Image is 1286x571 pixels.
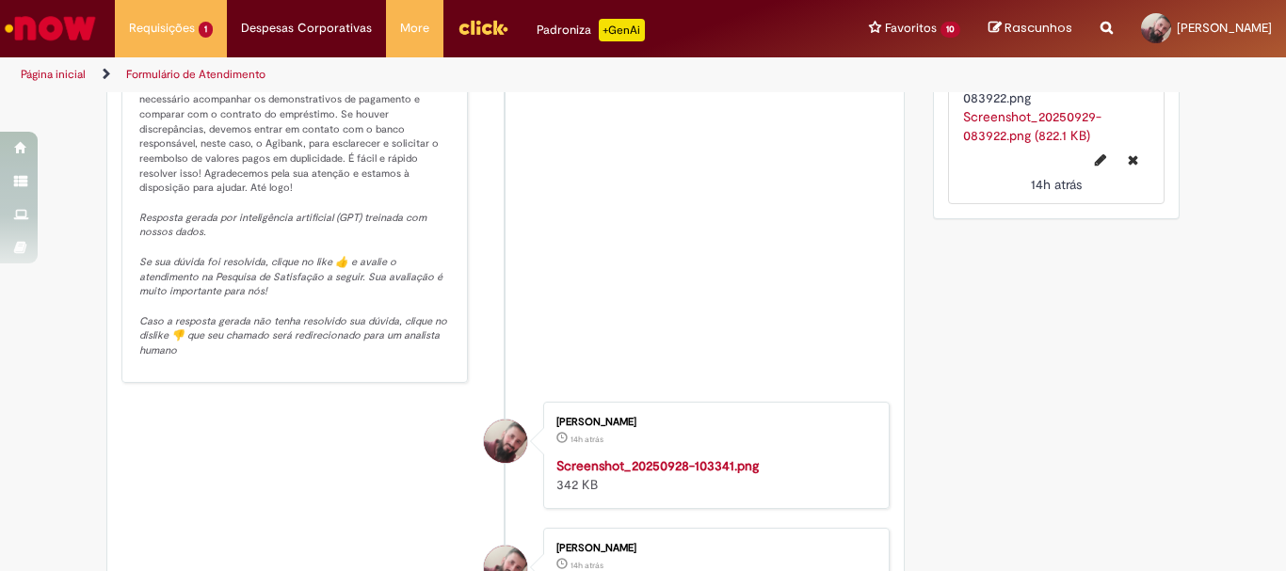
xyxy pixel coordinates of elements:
[2,9,99,47] img: ServiceNow
[1031,176,1082,193] span: 14h atrás
[458,13,508,41] img: click_logo_yellow_360x200.png
[241,19,372,38] span: Despesas Corporativas
[1117,145,1149,175] button: Excluir Screenshot_20250929-083922.png
[537,19,645,41] div: Padroniza
[126,67,265,82] a: Formulário de Atendimento
[940,22,960,38] span: 10
[1177,20,1272,36] span: [PERSON_NAME]
[885,19,937,38] span: Favoritos
[556,417,870,428] div: [PERSON_NAME]
[1084,145,1117,175] button: Editar nome de arquivo Screenshot_20250929-083922.png
[1031,176,1082,193] time: 29/09/2025 13:25:34
[139,39,453,358] p: Olá! Para resolver a situação de desconto indevido na folha de pagamento após o pagamento total d...
[571,560,603,571] span: 14h atrás
[1005,19,1072,37] span: Rascunhos
[556,543,870,554] div: [PERSON_NAME]
[199,22,213,38] span: 1
[571,434,603,445] span: 14h atrás
[14,57,844,92] ul: Trilhas de página
[571,560,603,571] time: 29/09/2025 13:25:34
[400,19,429,38] span: More
[21,67,86,82] a: Página inicial
[139,211,450,357] em: Resposta gerada por inteligência artificial (GPT) treinada com nossos dados. Se sua dúvida foi re...
[129,19,195,38] span: Requisições
[599,19,645,41] p: +GenAi
[989,20,1072,38] a: Rascunhos
[963,108,1101,144] a: Screenshot_20250929-083922.png (822.1 KB)
[571,434,603,445] time: 29/09/2025 13:25:35
[556,456,870,494] div: 342 KB
[484,420,527,463] div: Joao Augusto Ramos
[556,457,759,474] a: Screenshot_20250928-103341.png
